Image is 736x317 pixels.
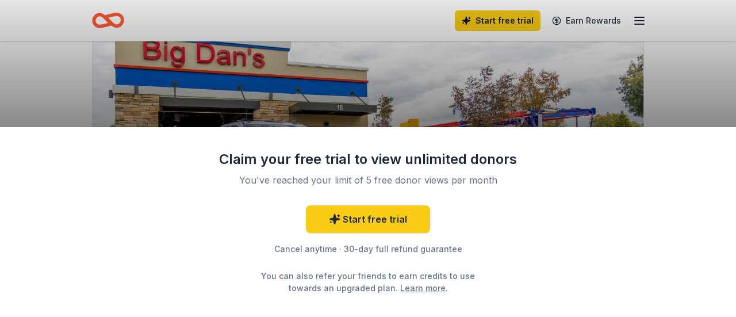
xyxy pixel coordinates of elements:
a: Learn more [400,282,446,294]
div: You've reached your limit of 5 free donor views per month [232,173,504,187]
a: Start free trial [306,205,430,233]
div: Claim your free trial to view unlimited donors [218,150,517,169]
div: Cancel anytime · 30-day full refund guarantee [218,242,517,256]
div: You can also refer your friends to earn credits to use towards an upgraded plan. . [251,270,485,294]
